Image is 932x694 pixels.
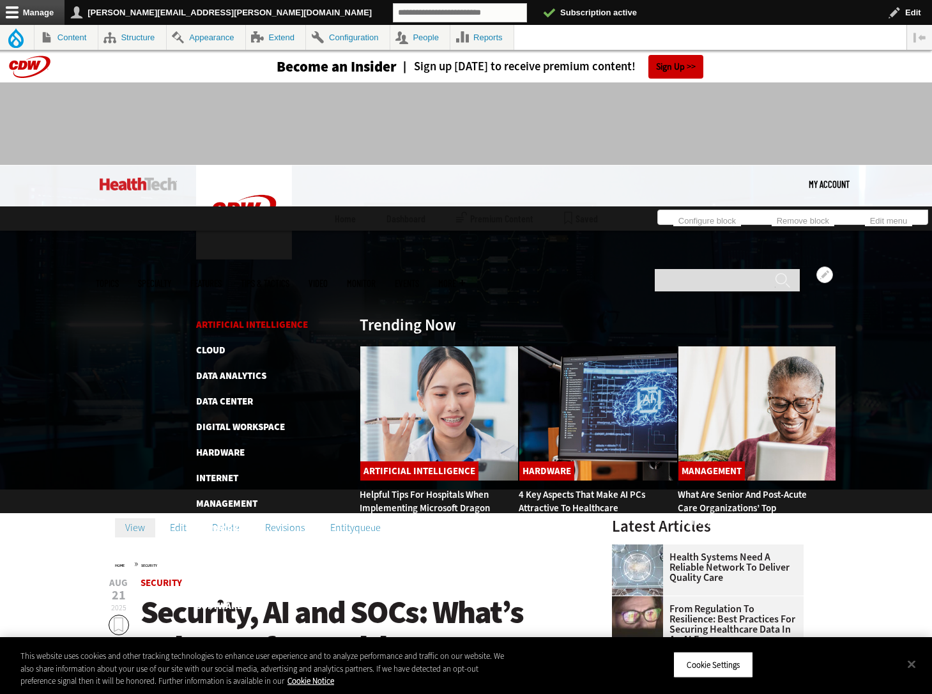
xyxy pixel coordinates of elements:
a: Home [115,563,125,568]
a: What Are Senior and Post-Acute Care Organizations’ Top Technology Priorities [DATE]? [678,488,807,528]
h3: Become an Insider [277,59,397,74]
a: Security [141,576,182,589]
a: Appearance [167,25,245,50]
a: My Account [809,165,850,203]
span: 2025 [111,603,126,613]
a: Patient-Centered Care [196,548,303,561]
a: Edit menu [865,212,912,226]
a: Cloud [196,344,225,357]
a: Data Center [196,395,253,408]
a: Management [196,497,257,510]
h3: Trending Now [360,317,456,333]
a: Content [34,25,98,50]
a: Artificial Intelligence [196,318,308,331]
a: Internet [196,472,238,484]
button: Vertical orientation [907,25,932,50]
a: Software [196,599,242,612]
div: » [115,559,579,569]
img: Desktop monitor with brain AI concept [519,346,678,481]
a: Configuration [306,25,389,50]
img: Older person using tablet [678,346,837,481]
a: Networking [196,523,254,536]
a: Hardware [196,446,245,459]
a: Security [141,563,157,568]
a: Security [196,574,238,587]
a: Digital Workspace [196,420,285,433]
a: People [390,25,450,50]
a: Structure [98,25,166,50]
a: Configure block [673,212,741,226]
a: Extend [246,25,306,50]
a: Remove block [772,212,834,226]
a: More information about your privacy [287,675,334,686]
a: Hardware [519,461,574,481]
span: Aug [109,578,129,588]
a: Sign up [DATE] to receive premium content! [397,61,636,73]
button: Open Helpful Tips for Hospitals When Implementing Microsoft Dragon Copilot configuration options [816,266,833,283]
a: 4 Key Aspects That Make AI PCs Attractive to Healthcare Workers [519,488,645,528]
span: 21 [109,589,129,602]
a: Data Analytics [196,369,266,382]
div: This website uses cookies and other tracking technologies to enhance user experience and to analy... [20,650,512,688]
button: Cookie Settings [673,651,753,678]
a: Management [678,461,745,481]
a: View [115,518,155,537]
a: Helpful Tips for Hospitals When Implementing Microsoft Dragon Copilot [360,488,490,528]
button: Close [898,650,926,678]
iframe: advertisement [234,95,699,153]
img: Home [100,178,177,190]
a: Edit [160,518,197,537]
a: Become an Insider [229,59,397,74]
a: Artificial Intelligence [360,461,478,481]
div: User menu [809,165,850,203]
img: Home [196,165,292,259]
a: Reports [450,25,514,50]
a: Sign Up [648,55,703,79]
img: Doctor using phone to dictate to tablet [360,346,519,481]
